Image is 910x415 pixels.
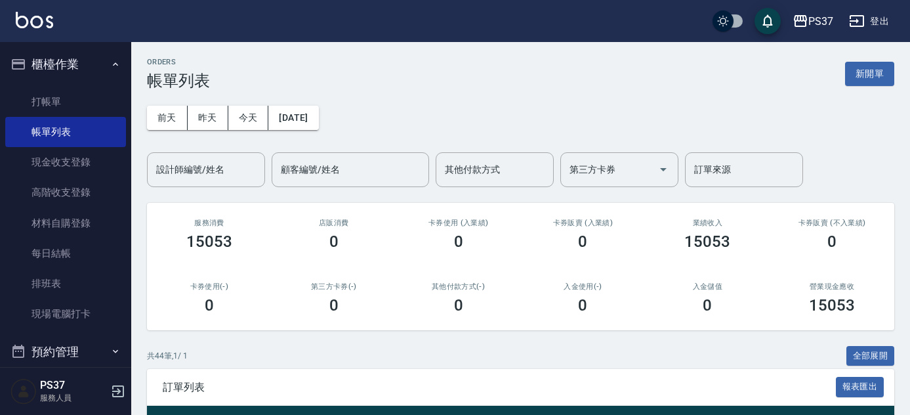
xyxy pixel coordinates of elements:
[454,232,463,251] h3: 0
[329,296,339,315] h3: 0
[287,282,381,291] h2: 第三方卡券(-)
[40,392,107,404] p: 服務人員
[653,159,674,180] button: Open
[16,12,53,28] img: Logo
[5,177,126,207] a: 高階收支登錄
[836,377,884,397] button: 報表匯出
[5,208,126,238] a: 材料自購登錄
[703,296,712,315] h3: 0
[5,238,126,269] a: 每日結帳
[5,269,126,299] a: 排班表
[661,219,754,227] h2: 業績收入
[845,67,894,79] a: 新開單
[5,147,126,177] a: 現金收支登錄
[412,282,505,291] h2: 其他付款方式(-)
[228,106,269,130] button: 今天
[836,380,884,393] a: 報表匯出
[147,106,188,130] button: 前天
[205,296,214,315] h3: 0
[661,282,754,291] h2: 入金儲值
[10,378,37,404] img: Person
[412,219,505,227] h2: 卡券使用 (入業績)
[163,282,256,291] h2: 卡券使用(-)
[147,72,210,90] h3: 帳單列表
[329,232,339,251] h3: 0
[268,106,318,130] button: [DATE]
[188,106,228,130] button: 昨天
[827,232,837,251] h3: 0
[578,232,587,251] h3: 0
[578,296,587,315] h3: 0
[147,58,210,66] h2: ORDERS
[5,335,126,369] button: 預約管理
[755,8,781,34] button: save
[5,47,126,81] button: 櫃檯作業
[454,296,463,315] h3: 0
[147,350,188,362] p: 共 44 筆, 1 / 1
[809,296,855,315] h3: 15053
[844,9,894,33] button: 登出
[163,381,836,394] span: 訂單列表
[40,379,107,392] h5: PS37
[5,117,126,147] a: 帳單列表
[787,8,838,35] button: PS37
[845,62,894,86] button: 新開單
[684,232,730,251] h3: 15053
[5,299,126,329] a: 現場電腦打卡
[785,219,879,227] h2: 卡券販賣 (不入業績)
[163,219,256,227] h3: 服務消費
[536,282,629,291] h2: 入金使用(-)
[287,219,381,227] h2: 店販消費
[186,232,232,251] h3: 15053
[785,282,879,291] h2: 營業現金應收
[536,219,629,227] h2: 卡券販賣 (入業績)
[846,346,895,366] button: 全部展開
[808,13,833,30] div: PS37
[5,87,126,117] a: 打帳單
